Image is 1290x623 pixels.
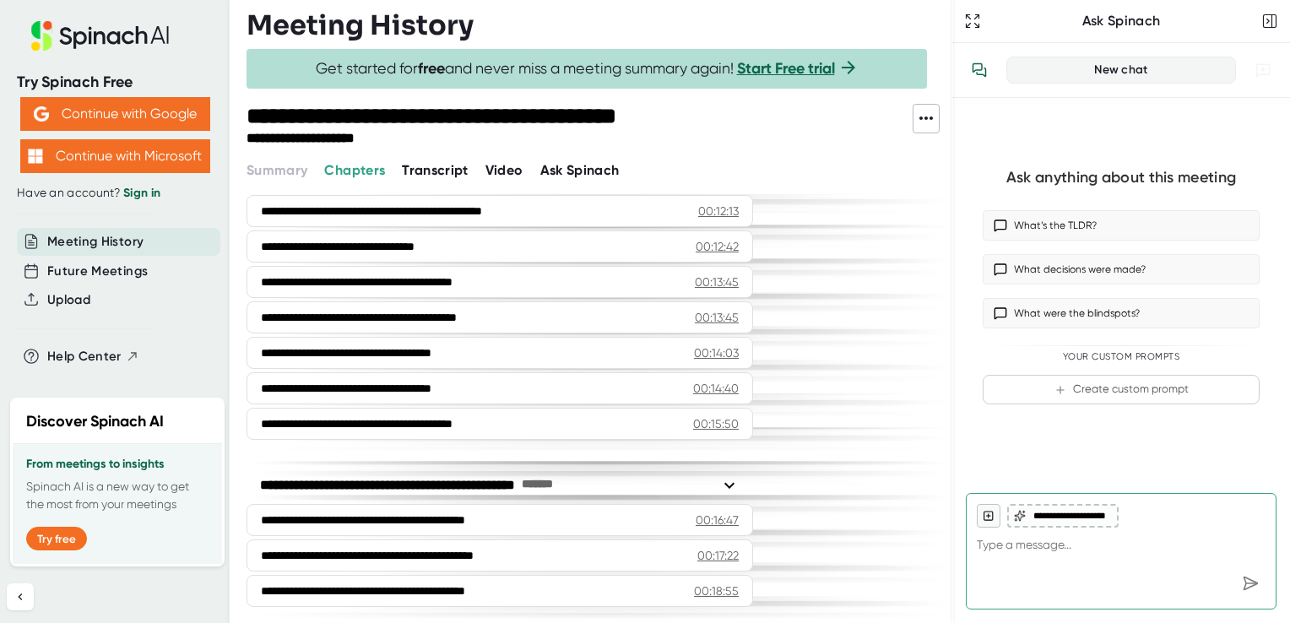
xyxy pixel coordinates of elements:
div: Send message [1235,568,1266,599]
div: Try Spinach Free [17,73,213,92]
button: Future Meetings [47,262,148,281]
button: Continue with Microsoft [20,139,210,173]
b: free [418,59,445,78]
button: Close conversation sidebar [1258,9,1282,33]
a: Start Free trial [737,59,835,78]
div: 00:18:55 [694,582,739,599]
a: Sign in [123,186,160,200]
button: Expand to Ask Spinach page [961,9,984,33]
span: Chapters [324,162,385,178]
div: 00:13:45 [695,274,739,290]
div: 00:17:22 [697,547,739,564]
p: Spinach AI is a new way to get the most from your meetings [26,478,209,513]
button: Ask Spinach [540,160,620,181]
button: Summary [247,160,307,181]
div: 00:14:03 [694,344,739,361]
button: Continue with Google [20,97,210,131]
span: Ask Spinach [540,162,620,178]
div: 00:12:42 [696,238,739,255]
span: Get started for and never miss a meeting summary again! [316,59,859,79]
button: What decisions were made? [983,254,1260,284]
span: Transcript [402,162,469,178]
button: What were the blindspots? [983,298,1260,328]
div: Ask Spinach [984,13,1258,30]
button: Video [485,160,523,181]
button: Collapse sidebar [7,583,34,610]
span: Help Center [47,347,122,366]
button: Chapters [324,160,385,181]
button: What’s the TLDR? [983,210,1260,241]
div: 00:14:40 [693,380,739,397]
div: Your Custom Prompts [983,351,1260,363]
img: Aehbyd4JwY73AAAAAElFTkSuQmCC [34,106,49,122]
button: Try free [26,527,87,550]
h3: Meeting History [247,9,474,41]
div: 00:13:45 [695,309,739,326]
span: Summary [247,162,307,178]
h3: From meetings to insights [26,458,209,471]
div: Ask anything about this meeting [1006,168,1236,187]
div: Have an account? [17,186,213,201]
button: View conversation history [962,53,996,87]
div: 00:16:47 [696,512,739,528]
div: 00:12:13 [698,203,739,219]
button: Upload [47,290,90,310]
button: Meeting History [47,232,144,252]
button: Help Center [47,347,139,366]
h2: Discover Spinach AI [26,410,164,433]
button: Transcript [402,160,469,181]
div: 00:15:50 [693,415,739,432]
span: Video [485,162,523,178]
button: Create custom prompt [983,375,1260,404]
div: New chat [1017,62,1225,78]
